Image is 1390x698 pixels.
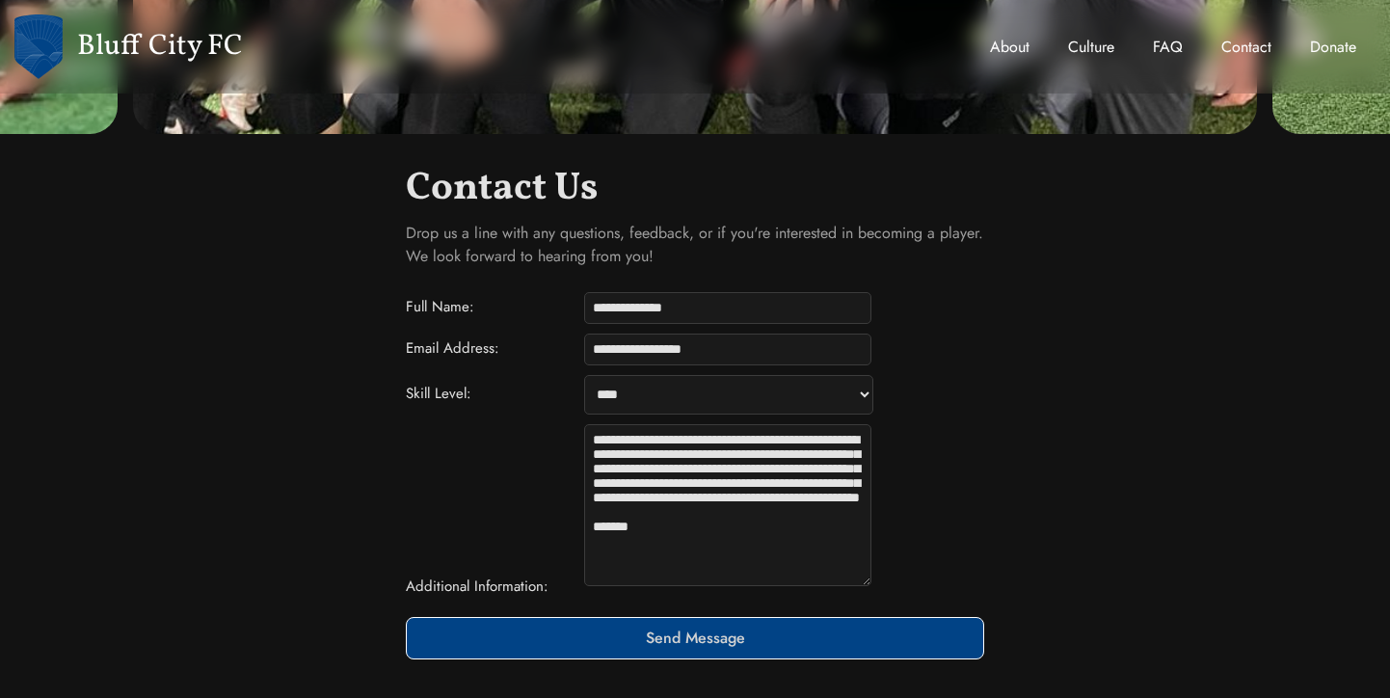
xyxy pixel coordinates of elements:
label: Additional Information: [406,576,579,598]
span: Bluff City FC [77,25,243,68]
h1: Contact Us [406,166,984,212]
img: logo.d492faac.svg [14,14,63,79]
p: Drop us a line with any questions, feedback, or if you're interested in becoming a player. We loo... [406,222,984,268]
a: About [971,16,1049,78]
label: Email Address: [406,337,579,360]
a: Donate [1291,16,1376,78]
a: Bluff City FC [14,14,243,79]
a: Culture [1049,16,1134,78]
a: FAQ [1134,16,1202,78]
a: Contact [1202,16,1291,78]
label: Full Name: [406,296,579,318]
button: Send Message [406,617,984,659]
label: Skill Level: [406,383,579,405]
